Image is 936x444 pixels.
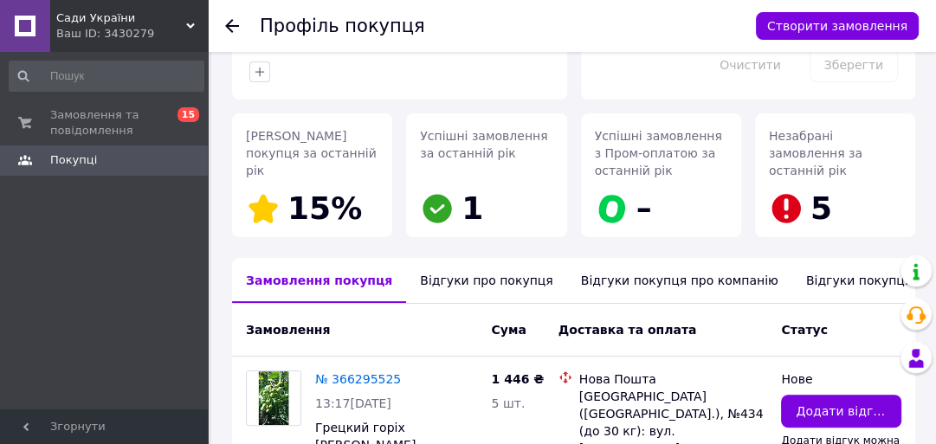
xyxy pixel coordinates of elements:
input: Пошук [9,61,204,92]
button: Додати відгук [781,395,901,428]
span: Cума [491,323,526,337]
span: Замовлення та повідомлення [50,107,160,138]
div: Ваш ID: 3430279 [56,26,208,42]
div: Відгуки про покупця [406,258,566,303]
div: Нова Пошта [579,370,768,388]
span: Додати відгук [796,402,887,420]
span: [PERSON_NAME] покупця за останній рік [246,129,377,177]
span: Успішні замовлення за останній рік [420,129,547,160]
div: Замовлення покупця [232,258,406,303]
span: 13:17[DATE] [315,396,391,410]
span: 5 шт. [491,396,525,410]
a: Фото товару [246,370,301,426]
div: Нове [781,370,901,388]
button: Створити замовлення [756,12,919,40]
img: Фото товару [247,371,300,425]
span: Замовлення [246,323,330,337]
span: Статус [781,323,827,337]
span: Успішні замовлення з Пром-оплатою за останній рік [595,129,722,177]
span: Доставка та оплата [558,323,697,337]
span: 15% [287,190,362,226]
div: Відгуки покупця про компанію [567,258,792,303]
div: Повернутися назад [225,17,239,35]
span: – [636,190,652,226]
span: 15 [178,107,199,122]
span: 1 [462,190,483,226]
h1: Профіль покупця [260,16,425,36]
span: 1 446 ₴ [491,372,544,386]
span: 5 [810,190,832,226]
span: Сади України [56,10,186,26]
span: Незабрані замовлення за останній рік [769,129,862,177]
span: Покупці [50,152,97,168]
a: № 366295525 [315,372,401,386]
